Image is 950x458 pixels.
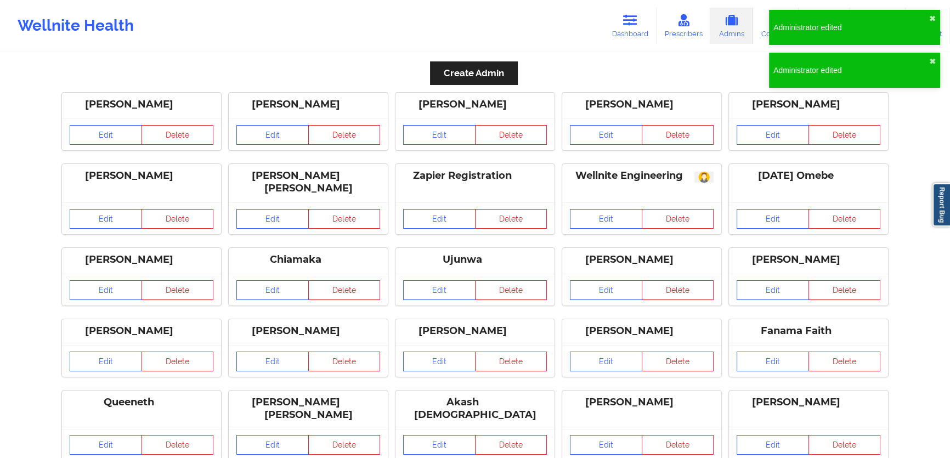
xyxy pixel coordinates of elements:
a: Edit [70,435,142,455]
div: Ujunwa [403,253,547,266]
a: Edit [737,352,809,371]
button: close [929,57,936,66]
img: avatar.png [694,172,714,183]
button: Delete [808,352,881,371]
a: Edit [737,125,809,145]
a: Edit [70,352,142,371]
a: Edit [570,125,642,145]
button: Delete [808,280,881,300]
a: Edit [403,209,476,229]
div: [PERSON_NAME] [403,325,547,337]
button: Delete [475,352,547,371]
a: Edit [236,352,309,371]
div: Administrator edited [773,65,929,76]
button: Delete [642,435,714,455]
a: Edit [236,280,309,300]
div: [PERSON_NAME] [570,396,714,409]
div: [PERSON_NAME] [570,325,714,337]
div: [PERSON_NAME] [PERSON_NAME] [236,396,380,421]
button: Delete [142,125,214,145]
a: Edit [403,125,476,145]
a: Coaches [753,8,799,44]
div: [PERSON_NAME] [737,98,880,111]
div: Administrator edited [773,22,929,33]
div: [PERSON_NAME] [737,396,880,409]
div: [PERSON_NAME] [236,98,380,111]
button: Delete [642,209,714,229]
a: Edit [570,435,642,455]
button: Delete [475,280,547,300]
div: [PERSON_NAME] [70,325,213,337]
a: Edit [570,280,642,300]
a: Edit [737,280,809,300]
button: Delete [475,435,547,455]
div: [PERSON_NAME] [PERSON_NAME] [236,169,380,195]
button: Delete [142,280,214,300]
div: Wellnite Engineering [570,169,714,182]
a: Edit [236,125,309,145]
a: Report Bug [932,183,950,227]
button: Delete [808,435,881,455]
button: Delete [475,209,547,229]
a: Edit [403,280,476,300]
div: [PERSON_NAME] [403,98,547,111]
button: Delete [308,209,381,229]
button: Delete [308,280,381,300]
div: [DATE] Omebe [737,169,880,182]
div: Akash [DEMOGRAPHIC_DATA] [403,396,547,421]
div: Zapier Registration [403,169,547,182]
button: Delete [808,125,881,145]
a: Edit [236,209,309,229]
a: Edit [403,352,476,371]
button: Delete [142,352,214,371]
div: Queeneth [70,396,213,409]
div: [PERSON_NAME] [570,253,714,266]
button: Delete [308,435,381,455]
a: Edit [70,209,142,229]
button: Delete [642,352,714,371]
button: Delete [142,435,214,455]
div: Chiamaka [236,253,380,266]
div: [PERSON_NAME] [70,98,213,111]
div: [PERSON_NAME] [737,253,880,266]
a: Dashboard [604,8,657,44]
a: Admins [710,8,753,44]
a: Edit [236,435,309,455]
a: Edit [70,125,142,145]
div: [PERSON_NAME] [236,325,380,337]
button: Delete [642,125,714,145]
button: Delete [808,209,881,229]
button: Delete [308,125,381,145]
a: Edit [570,352,642,371]
div: [PERSON_NAME] [70,169,213,182]
button: Create Admin [430,61,518,85]
div: [PERSON_NAME] [570,98,714,111]
a: Edit [737,435,809,455]
button: Delete [142,209,214,229]
button: Delete [308,352,381,371]
a: Prescribers [657,8,711,44]
button: close [929,14,936,23]
a: Edit [403,435,476,455]
a: Edit [70,280,142,300]
div: [PERSON_NAME] [70,253,213,266]
div: Fanama Faith [737,325,880,337]
button: Delete [642,280,714,300]
button: Delete [475,125,547,145]
a: Edit [737,209,809,229]
a: Edit [570,209,642,229]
